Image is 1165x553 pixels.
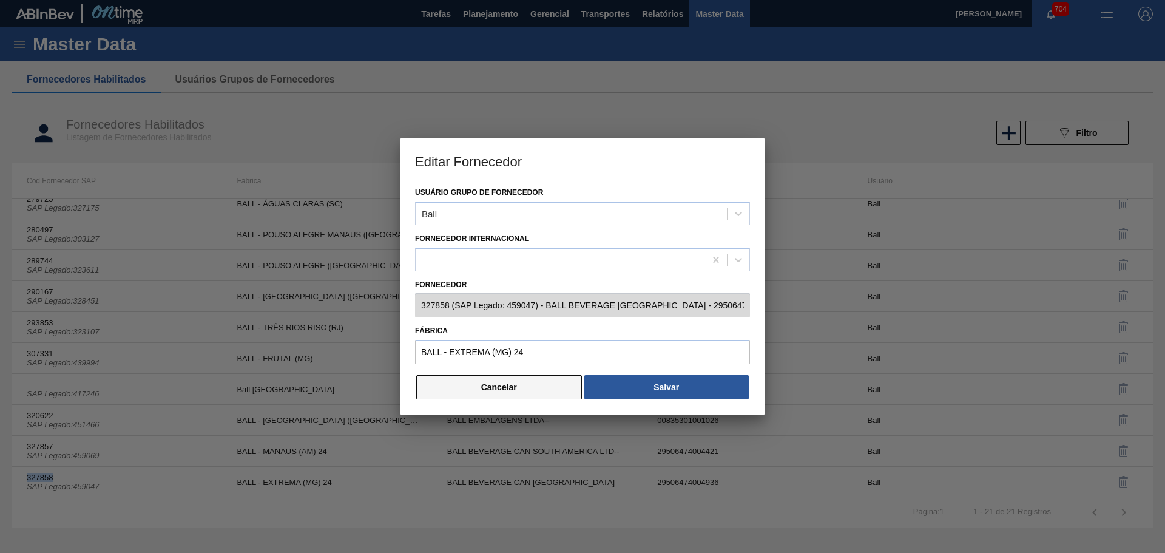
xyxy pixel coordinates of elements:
h3: Editar Fornecedor [400,138,765,184]
label: Fornecedor Internacional [415,234,529,243]
label: Usuário Grupo de Fornecedor [415,188,543,197]
button: Cancelar [416,375,582,399]
label: Fábrica [415,322,750,340]
div: Ball [422,208,437,219]
label: Fornecedor [415,276,750,294]
button: Salvar [584,375,749,399]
